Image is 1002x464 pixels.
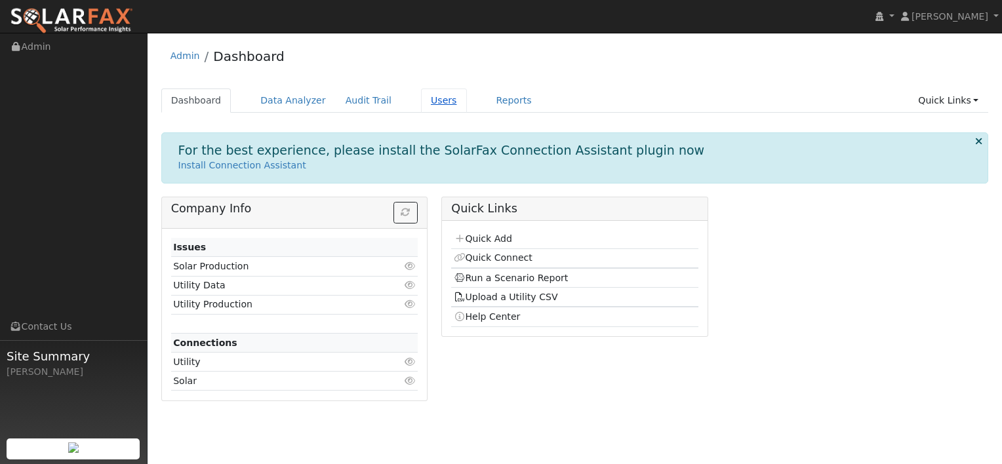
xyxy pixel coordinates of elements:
a: Admin [170,50,200,61]
img: retrieve [68,442,79,453]
td: Solar [171,372,378,391]
a: Quick Connect [454,252,532,263]
td: Utility [171,353,378,372]
td: Utility Data [171,276,378,295]
a: Quick Add [454,233,512,244]
span: Site Summary [7,347,140,365]
i: Click to view [404,376,416,385]
a: Dashboard [161,88,231,113]
a: Dashboard [213,48,285,64]
i: Click to view [404,280,416,290]
a: Run a Scenario Report [454,273,569,283]
a: Audit Trail [336,88,401,113]
a: Users [421,88,467,113]
a: Reports [487,88,542,113]
a: Install Connection Assistant [178,160,306,170]
h5: Company Info [171,202,418,216]
i: Click to view [404,300,416,309]
i: Click to view [404,261,416,271]
a: Data Analyzer [250,88,336,113]
a: Quick Links [908,88,988,113]
h1: For the best experience, please install the SolarFax Connection Assistant plugin now [178,143,705,158]
td: Utility Production [171,295,378,314]
td: Solar Production [171,257,378,276]
strong: Connections [173,338,237,348]
a: Help Center [454,311,521,322]
a: Upload a Utility CSV [454,292,558,302]
span: [PERSON_NAME] [912,11,988,22]
div: [PERSON_NAME] [7,365,140,379]
i: Click to view [404,357,416,366]
img: SolarFax [10,7,133,35]
h5: Quick Links [451,202,698,216]
strong: Issues [173,242,206,252]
